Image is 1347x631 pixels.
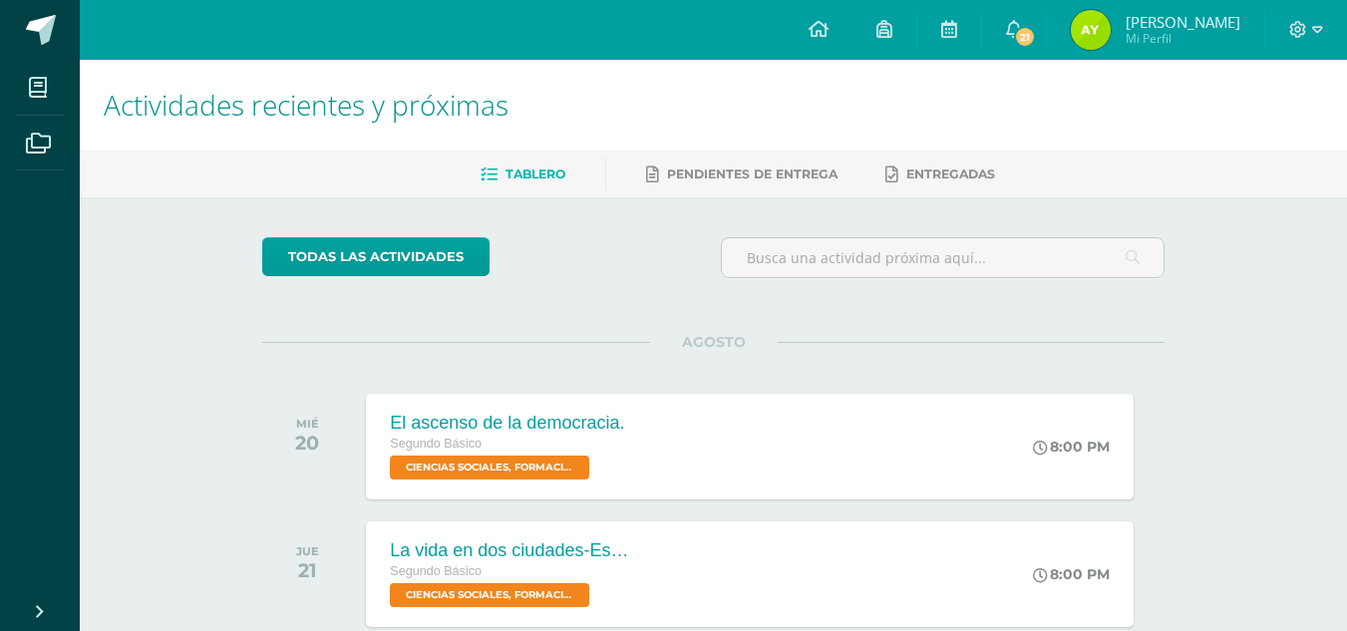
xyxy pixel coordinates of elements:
span: CIENCIAS SOCIALES, FORMACIÓN CIUDADANA E INTERCULTURALIDAD 'Sección A' [390,456,589,479]
span: Entregadas [906,166,995,181]
div: JUE [296,544,319,558]
div: El ascenso de la democracia. [390,413,624,434]
div: 8:00 PM [1033,438,1110,456]
a: Entregadas [885,158,995,190]
span: 21 [1014,26,1036,48]
span: [PERSON_NAME] [1126,12,1240,32]
span: Actividades recientes y próximas [104,86,508,124]
input: Busca una actividad próxima aquí... [722,238,1164,277]
span: Pendientes de entrega [667,166,838,181]
div: 20 [295,431,319,455]
span: AGOSTO [650,333,778,351]
div: La vida en dos ciudades-Estado: [GEOGRAPHIC_DATA] y [GEOGRAPHIC_DATA] [390,540,629,561]
div: 8:00 PM [1033,565,1110,583]
span: Tablero [505,166,565,181]
a: Tablero [481,158,565,190]
div: MIÉ [295,417,319,431]
span: Segundo Básico [390,437,482,451]
a: todas las Actividades [262,237,490,276]
div: 21 [296,558,319,582]
img: 67d3eaa01fb60ddced8bc19d89a57e7c.png [1071,10,1111,50]
a: Pendientes de entrega [646,158,838,190]
span: CIENCIAS SOCIALES, FORMACIÓN CIUDADANA E INTERCULTURALIDAD 'Sección A' [390,583,589,607]
span: Mi Perfil [1126,30,1240,47]
span: Segundo Básico [390,564,482,578]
